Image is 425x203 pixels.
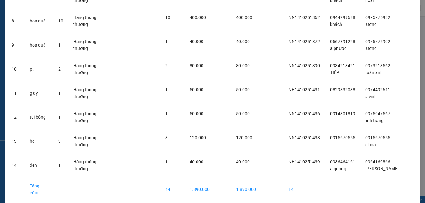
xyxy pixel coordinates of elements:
span: 40.000 [236,159,250,164]
span: linh trang [365,118,384,123]
span: NH1410251431 [289,87,320,92]
span: 400.000 [190,15,206,20]
span: NN1410251438 [289,135,320,140]
span: 50.000 [190,111,203,116]
span: 0975947567 [365,111,390,116]
td: 9 [7,33,25,57]
td: đèn [25,153,53,177]
span: [PERSON_NAME] [365,166,399,171]
span: 50.000 [236,87,250,92]
td: 14 [7,153,25,177]
span: 400.000 [236,15,252,20]
span: NN1410251390 [289,63,320,68]
span: 1 [165,159,168,164]
span: 10 [165,15,170,20]
span: 3 [165,135,168,140]
span: NN1410251362 [289,15,320,20]
span: 0944299688 [330,15,355,20]
td: 8 [7,9,25,33]
span: 10 [58,18,63,23]
span: 0829832038 [330,87,355,92]
td: 1.890.000 [185,177,215,201]
span: 120.000 [190,135,206,140]
span: 0975775992 [365,15,390,20]
td: 11 [7,81,25,105]
td: 12 [7,105,25,129]
td: Hàng thông thường [68,57,110,81]
td: hoa quả [25,9,53,33]
span: 1 [58,163,61,168]
span: 0915670555 [330,135,355,140]
span: 40.000 [236,39,250,44]
span: a vinh [365,94,377,99]
span: 0567891228 [330,39,355,44]
span: c hoa [365,142,376,147]
td: Tổng cộng [25,177,53,201]
span: 0975775992 [365,39,390,44]
td: giày [25,81,53,105]
span: 0936464161 [330,159,355,164]
span: khách [330,22,342,27]
span: 1 [165,39,168,44]
span: 80.000 [190,63,203,68]
span: 0914301819 [330,111,355,116]
td: Hàng thông thường [68,33,110,57]
span: 1 [58,42,61,47]
span: 1 [165,111,168,116]
span: 40.000 [190,39,203,44]
span: 1 [58,91,61,96]
span: 2 [165,63,168,68]
span: NN1410251436 [289,111,320,116]
span: 0974492611 [365,87,390,92]
td: Hàng thông thường [68,153,110,177]
span: 1 [165,87,168,92]
td: 1.890.000 [231,177,261,201]
td: 10 [7,57,25,81]
td: Hàng thông thường [68,9,110,33]
td: pt [25,57,53,81]
span: TIẾP [330,70,339,75]
td: túi bóng [25,105,53,129]
td: Hàng thông thường [68,105,110,129]
span: 40.000 [190,159,203,164]
span: 0934213421 [330,63,355,68]
span: 0973213562 [365,63,390,68]
span: a quang [330,166,346,171]
span: 0915670555 [365,135,390,140]
td: Hàng thông thường [68,81,110,105]
span: 80.000 [236,63,250,68]
td: hq [25,129,53,153]
td: Hàng thông thường [68,129,110,153]
span: 0964169866 [365,159,390,164]
span: lương [365,46,377,51]
span: 50.000 [190,87,203,92]
span: a phước [330,46,346,51]
td: 14 [284,177,325,201]
span: NH1410251439 [289,159,320,164]
span: tuấn anh [365,70,383,75]
span: NN1410251372 [289,39,320,44]
span: 50.000 [236,111,250,116]
span: 120.000 [236,135,252,140]
span: 3 [58,139,61,144]
td: 44 [160,177,185,201]
td: hoa quả [25,33,53,57]
span: 2 [58,67,61,72]
span: lương [365,22,377,27]
span: 1 [58,115,61,120]
td: 13 [7,129,25,153]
